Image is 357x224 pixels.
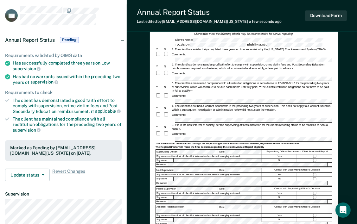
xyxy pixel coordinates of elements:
[156,150,219,154] div: Supervising Officer:
[262,154,297,158] div: Yes
[156,142,332,145] div: This form should be forwarded through the supervising officer's entire chain of command, regardle...
[13,66,41,71] span: supervision
[156,173,262,177] div: Signature confirms that all checklist information has been thoroughly reviewed.
[163,106,171,110] div: N
[219,187,262,191] div: Date:
[13,116,122,133] div: The client has maintained compliance with all restitution obligations for the preceding two years of
[171,123,332,131] div: 5. It is in the best interest of society, per the supervising officer's discretion for the client...
[156,177,174,181] div: Signature:
[156,191,262,195] div: Signature confirms that all checklist information has been thoroughly reviewed.
[335,202,351,218] div: Open Intercom Messenger
[5,90,122,95] div: Requirements to check
[156,65,163,68] div: Y
[262,173,297,177] div: Yes
[262,214,297,217] div: Yes
[156,181,169,185] div: Remarks:
[156,205,219,213] div: Assistant Region Director:
[262,191,297,195] div: Yes
[219,205,262,213] div: Date:
[171,94,187,98] div: Comments:
[137,19,282,24] div: Last edited by [EMAIL_ADDRESS][DOMAIN_NAME][US_STATE]
[262,168,332,172] div: Concur with Supervising Officer's Decision
[163,65,171,68] div: N
[156,214,262,217] div: Signature confirms that all checklist information has been thoroughly reviewed.
[262,196,297,199] div: No
[219,150,262,154] div: Date:
[171,132,187,136] div: Comments:
[262,218,297,221] div: No
[13,128,41,133] span: supervision
[156,196,174,199] div: Signature:
[137,8,282,17] div: Annual Report Status
[156,85,163,89] div: Y
[262,205,332,213] div: Concur with Supervising Officer's Decision
[171,72,187,75] div: Comments:
[95,109,121,114] span: applicable
[171,63,332,70] div: 2. The client has demonstrated a good faith effort to comply with supervision, crime victim fees ...
[5,191,122,197] dt: Supervision
[163,47,171,51] div: N
[5,169,50,181] button: Update status
[171,113,187,117] div: Comments:
[175,43,247,47] div: TDCJ/SID #:
[156,163,169,166] div: Remarks:
[30,79,58,84] span: supervision
[60,37,79,43] span: Pending
[13,60,122,71] div: Has successfully completed three years on Low
[262,159,297,162] div: No
[5,37,55,43] span: Annual Report Status
[156,187,219,191] div: Parole Supervisor:
[156,106,163,110] div: Y
[5,53,122,58] div: Requirements validated by OIMS data
[156,47,163,51] div: Y
[171,53,187,56] div: Comments:
[262,187,332,191] div: Concur with Supervising Officer's Decision
[194,32,293,35] em: Clients who meet the following criteria may be recommended for annual reporting.
[156,218,174,221] div: Signature:
[163,85,171,89] div: N
[171,81,332,93] div: 3. The client has maintained compliance with all restitution obligations in accordance to PD/POP-...
[219,168,262,172] div: Date:
[305,10,347,21] button: Download Form
[262,177,297,181] div: No
[175,38,324,42] div: Client's Name:
[249,19,282,24] span: a few seconds ago
[13,98,122,114] div: The client has demonstrated a good faith effort to comply with supervision, crime victim fees and...
[13,74,122,85] div: Has had no warrants issued within the preceding two years of
[156,200,169,203] div: Remarks:
[10,145,117,156] div: Marked as Pending by [EMAIL_ADDRESS][DOMAIN_NAME][US_STATE] on [DATE].
[246,43,323,47] div: Eligibility Month:
[171,47,332,51] div: 1. The client has satisfactorily completed three years on Low supervision by the [US_STATE] Risk ...
[163,125,171,129] div: N
[52,169,85,181] span: Revert Changes
[156,159,174,162] div: Signature:
[171,104,332,112] div: 4. The client has not had a warrant issued with in the preceding two years of supervision. This d...
[156,146,332,149] div: The Region Director will make the final decision regarding the client's Annual Report eligibility
[156,154,262,158] div: Signature confirms that all checklist information has been thoroughly reviewed.
[156,168,219,172] div: Unit Supervisor:
[262,150,332,154] div: Supervising Officer Recommend Client for Annual Report
[156,125,163,129] div: Y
